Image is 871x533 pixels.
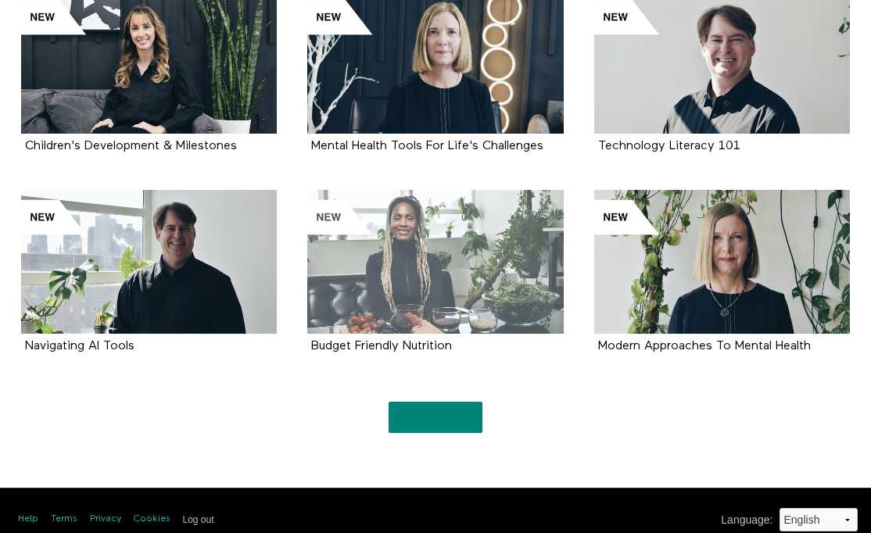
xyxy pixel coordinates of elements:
strong: Technology Literacy 101 [598,140,740,152]
a: Navigating AI Tools [25,340,134,352]
a: Budget Friendly Nutrition [311,340,452,352]
a: Terms [51,513,77,526]
label: Language : [721,512,772,528]
a: Show More [389,402,482,433]
a: Privacy [90,513,121,526]
strong: Budget Friendly Nutrition [311,340,452,352]
input: Log out [183,514,214,525]
a: Children's Development & Milestones [25,140,237,152]
a: Help [18,513,38,526]
strong: Mental Health Tools For Life's Challenges [311,140,543,152]
a: Cookies [134,513,170,526]
a: Mental Health Tools For Life's Challenges [311,140,543,152]
strong: Navigating AI Tools [25,340,134,352]
strong: Children's Development & Milestones [25,140,237,152]
a: Technology Literacy 101 [598,140,740,152]
a: Navigating AI Tools [21,190,277,334]
a: Budget Friendly Nutrition [307,190,563,334]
